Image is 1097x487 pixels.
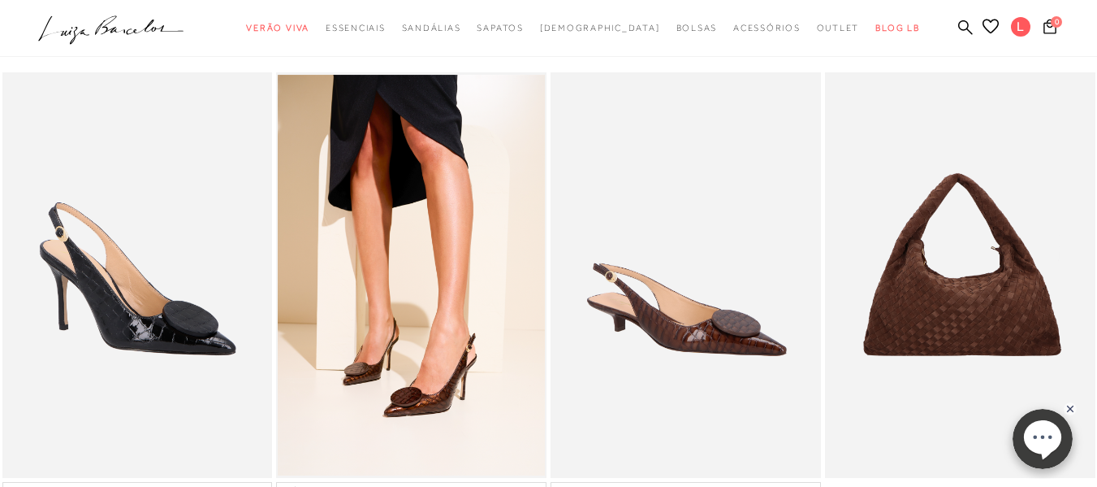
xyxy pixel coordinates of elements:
[817,23,860,33] span: Outlet
[827,75,1094,476] img: BOLSA HOBO EM CAMURÇA TRESSÊ CAFÉ GRANDE
[1039,18,1061,40] button: 0
[326,23,386,33] span: Essenciais
[733,13,801,43] a: categoryNavScreenReaderText
[246,23,309,33] span: Verão Viva
[4,75,271,476] img: SCARPIN SLINGBACK EM VERNIZ CROCO PRETO COM SALTO ALTO
[326,13,386,43] a: categoryNavScreenReaderText
[246,13,309,43] a: categoryNavScreenReaderText
[278,75,545,476] a: SCARPIN SLINGBACK EM VERNIZ CROCO CAFÉ COM SALTO ALTO SCARPIN SLINGBACK EM VERNIZ CROCO CAFÉ COM ...
[676,23,718,33] span: Bolsas
[4,75,271,476] a: SCARPIN SLINGBACK EM VERNIZ CROCO PRETO COM SALTO ALTO SCARPIN SLINGBACK EM VERNIZ CROCO PRETO CO...
[1011,17,1030,37] span: L
[552,75,819,476] img: SCARPIN SLINGBACK EM VERNIZ CROCO CAFÉ COM SALTO BAIXO
[733,23,801,33] span: Acessórios
[875,23,919,33] span: BLOG LB
[827,75,1094,476] a: BOLSA HOBO EM CAMURÇA TRESSÊ CAFÉ GRANDE BOLSA HOBO EM CAMURÇA TRESSÊ CAFÉ GRANDE
[1051,16,1062,28] span: 0
[402,23,461,33] span: Sandálias
[477,23,523,33] span: Sapatos
[540,13,660,43] a: noSubCategoriesText
[278,75,545,476] img: SCARPIN SLINGBACK EM VERNIZ CROCO CAFÉ COM SALTO ALTO
[1004,16,1039,41] button: L
[676,13,718,43] a: categoryNavScreenReaderText
[402,13,461,43] a: categoryNavScreenReaderText
[817,13,860,43] a: categoryNavScreenReaderText
[552,75,819,476] a: SCARPIN SLINGBACK EM VERNIZ CROCO CAFÉ COM SALTO BAIXO SCARPIN SLINGBACK EM VERNIZ CROCO CAFÉ COM...
[477,13,523,43] a: categoryNavScreenReaderText
[540,23,660,33] span: [DEMOGRAPHIC_DATA]
[875,13,919,43] a: BLOG LB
